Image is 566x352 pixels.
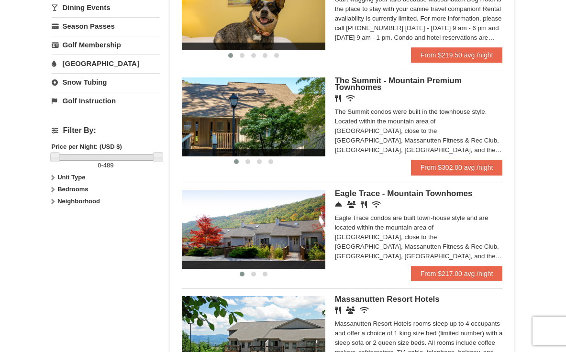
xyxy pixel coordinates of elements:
div: The Summit condos were built in the townhouse style. Located within the mountain area of [GEOGRAP... [335,107,503,155]
a: Snow Tubing [52,73,160,91]
span: 0 [98,162,101,169]
a: [GEOGRAPHIC_DATA] [52,55,160,72]
strong: Price per Night: (USD $) [52,143,122,150]
strong: Unit Type [57,174,85,181]
i: Conference Facilities [347,201,356,208]
h4: Filter By: [52,126,160,135]
i: Restaurant [361,201,367,208]
span: The Summit - Mountain Premium Townhomes [335,76,462,92]
a: From $217.00 avg /night [411,266,503,281]
i: Wireless Internet (free) [372,201,381,208]
a: Golf Instruction [52,92,160,110]
i: Wireless Internet (free) [360,307,369,314]
i: Banquet Facilities [346,307,355,314]
a: Season Passes [52,17,160,35]
i: Restaurant [335,95,341,102]
strong: Bedrooms [57,186,88,193]
label: - [52,161,160,170]
span: Massanutten Resort Hotels [335,295,440,304]
div: Eagle Trace condos are built town-house style and are located within the mountain area of [GEOGRA... [335,213,503,261]
span: Eagle Trace - Mountain Townhomes [335,189,473,198]
i: Concierge Desk [335,201,342,208]
a: From $302.00 avg /night [411,160,503,175]
strong: Neighborhood [57,198,100,205]
a: From $219.50 avg /night [411,47,503,63]
a: Golf Membership [52,36,160,54]
i: Restaurant [335,307,341,314]
i: Wireless Internet (free) [346,95,355,102]
span: 489 [103,162,114,169]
